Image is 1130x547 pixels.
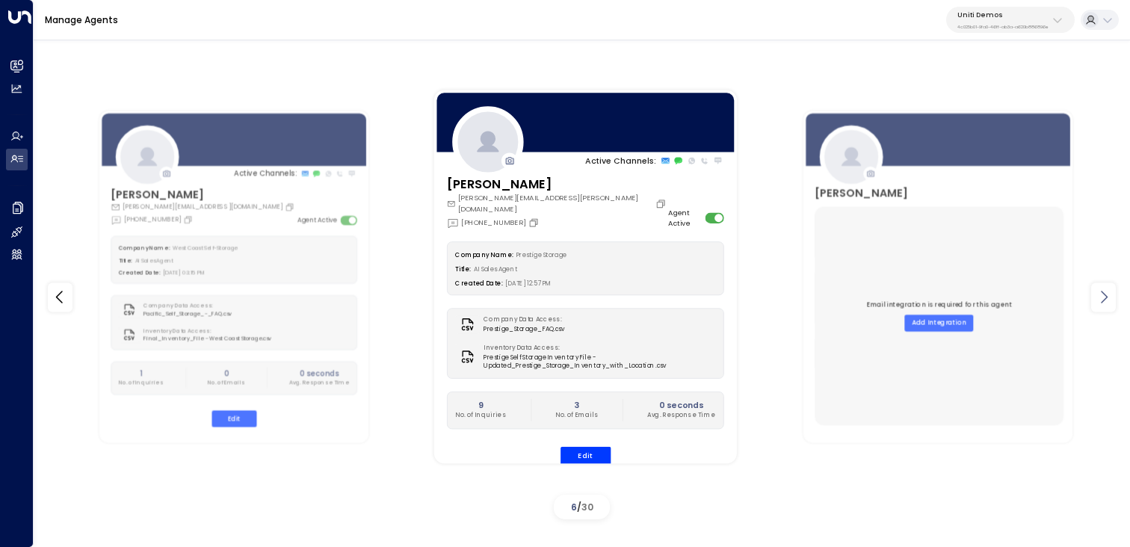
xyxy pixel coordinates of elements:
span: [DATE] 12:57 PM [506,279,552,287]
p: 4c025b01-9fa0-46ff-ab3a-a620b886896e [957,24,1049,30]
span: Prestige Self Storage Inventory File - Updated_Prestige_Storage_Inventory_with_Location.csv [484,353,716,371]
span: AI Sales Agent [135,257,174,265]
h2: 0 seconds [289,368,350,378]
h2: 3 [556,399,599,411]
span: West Coast Self-Storage [173,244,238,252]
h2: 9 [456,399,507,411]
button: Edit [561,446,611,465]
label: Inventory Data Access: [144,327,268,335]
label: Title: [119,257,132,265]
span: Prestige Storage [516,250,567,259]
p: Active Channels: [586,155,657,167]
div: [PERSON_NAME][EMAIL_ADDRESS][PERSON_NAME][DOMAIN_NAME] [447,193,669,214]
h2: 1 [119,368,164,378]
span: Pacific_Self_Storage_-_FAQ.csv [144,310,232,318]
label: Company Name: [119,244,170,252]
p: Avg. Response Time [289,379,350,387]
label: Created Date: [119,269,161,276]
button: Add Integration [905,315,974,331]
h3: [PERSON_NAME] [815,184,908,200]
p: Uniti Demos [957,10,1049,19]
label: Company Data Access: [144,302,228,310]
span: AI Sales Agent [475,265,519,273]
p: No. of Inquiries [456,411,507,420]
button: Copy [528,217,542,227]
span: Prestige_Storage_FAQ.csv [484,324,567,333]
button: Uniti Demos4c025b01-9fa0-46ff-ab3a-a620b886896e [946,7,1075,33]
label: Company Name: [456,250,513,259]
label: Created Date: [456,279,503,287]
a: Manage Agents [45,13,118,26]
div: [PHONE_NUMBER] [447,217,542,229]
button: Copy [285,202,297,211]
p: No. of Inquiries [119,379,164,387]
p: No. of Emails [208,379,245,387]
span: [DATE] 03:15 PM [164,269,206,276]
label: Inventory Data Access: [484,344,711,353]
label: Agent Active [298,215,338,225]
div: [PERSON_NAME][EMAIL_ADDRESS][DOMAIN_NAME] [111,202,297,211]
div: / [554,495,610,519]
button: Copy [184,214,196,224]
span: 30 [581,501,593,513]
span: Final_Inventory_File - West Coast Storage.csv [144,335,272,343]
h3: [PERSON_NAME] [111,186,297,203]
span: 6 [571,501,577,513]
h2: 0 [208,368,245,378]
p: Avg. Response Time [648,411,716,420]
h2: 0 seconds [648,399,716,411]
button: Edit [212,410,257,427]
div: [PHONE_NUMBER] [111,214,196,224]
label: Company Data Access: [484,315,562,324]
p: No. of Emails [556,411,599,420]
p: Active Channels: [235,168,297,179]
label: Agent Active [669,207,702,228]
label: Title: [456,265,472,273]
p: Email integration is required for this agent [867,300,1012,310]
h3: [PERSON_NAME] [447,175,669,193]
button: Copy [655,198,669,208]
